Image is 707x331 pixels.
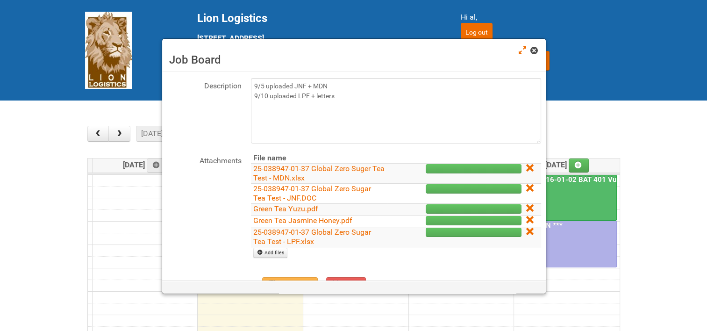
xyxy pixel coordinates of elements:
[85,12,132,89] img: Lion Logistics
[262,277,318,291] button: Reschedule
[85,45,132,54] a: Lion Logistics
[545,160,589,169] span: [DATE]
[515,175,617,221] a: 24-079516-01-02 BAT 401 Vuse Box RCT
[251,153,387,164] th: File name
[253,216,352,225] a: Green Tea Jasmine Honey.pdf
[253,164,385,182] a: 25-038947-01-37 Global Zero Suger Tea Test - MDN.xlsx
[461,12,622,23] div: Hi al,
[167,153,242,166] label: Attachments
[569,158,589,173] a: Add an event
[136,126,168,142] button: [DATE]
[253,184,371,202] a: 25-038947-01-37 Global Zero Sugar Tea Test - JNF.DOC
[167,78,242,92] label: Description
[253,204,318,213] a: Green Tea Yuzu.pdf
[253,228,371,246] a: 25-038947-01-37 Global Zero Sugar Tea Test - LPF.xlsx
[251,78,541,144] textarea: 9/5 uploaded JNF + MDN 9/10 uploaded LPF + letters
[169,53,539,67] h3: Job Board
[461,23,493,42] input: Log out
[197,12,437,78] div: [STREET_ADDRESS] [GEOGRAPHIC_DATA] tel: [PHONE_NUMBER]
[326,277,366,291] button: Delete
[253,248,287,258] a: Add files
[197,12,267,25] span: Lion Logistics
[147,158,167,173] a: Add an event
[516,175,655,184] a: 24-079516-01-02 BAT 401 Vuse Box RCT
[123,160,167,169] span: [DATE]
